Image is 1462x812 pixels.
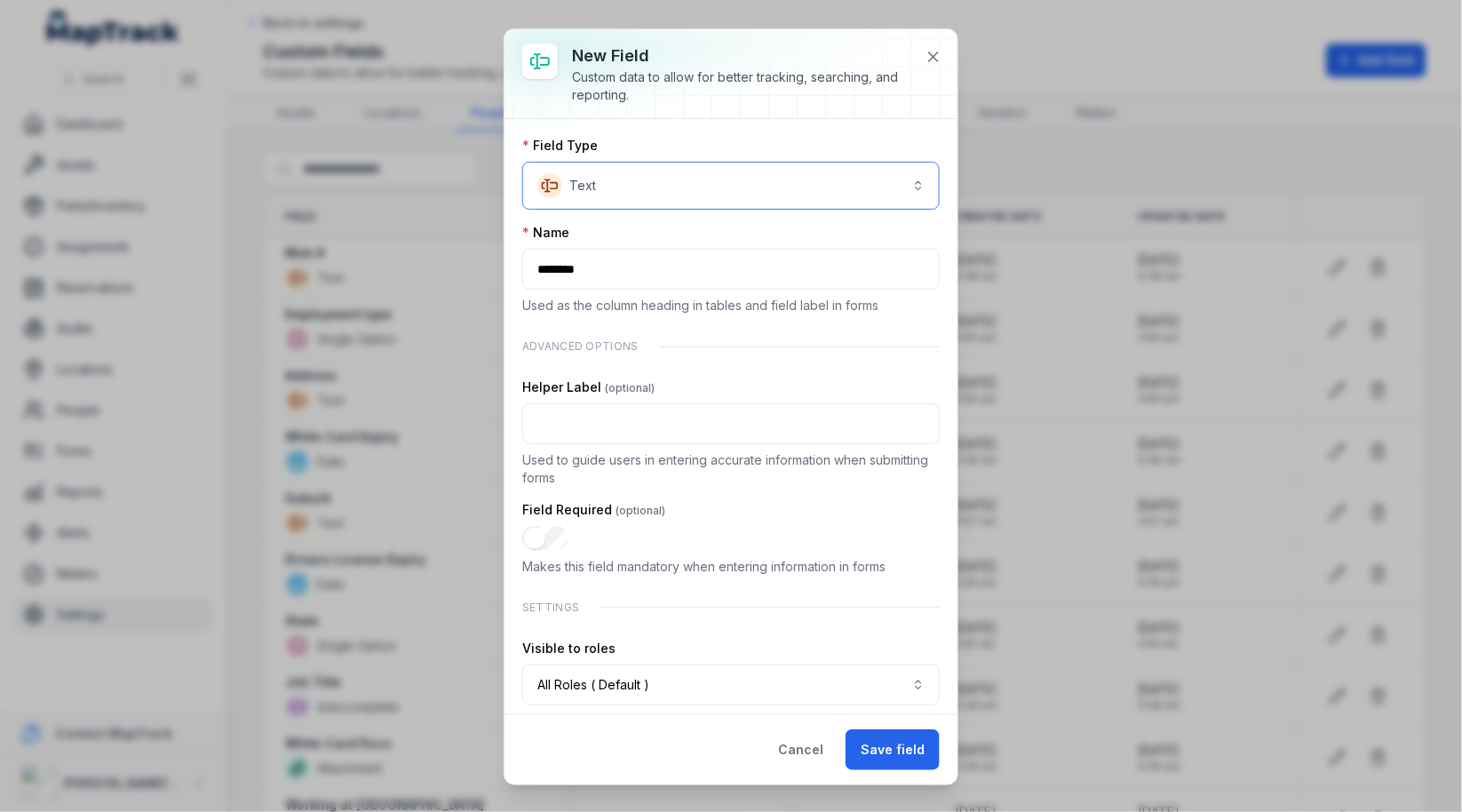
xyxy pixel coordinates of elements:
[572,68,911,104] div: Custom data to allow for better tracking, searching, and reporting.
[522,378,655,396] label: Helper Label
[846,729,940,770] button: Save field
[522,162,940,210] button: Text
[522,712,940,748] p: Select which roles can see this field. If no roles are selected, the field will be visible to all...
[522,137,598,155] label: Field Type
[763,729,838,770] button: Cancel
[522,403,940,444] input: :r6b:-form-item-label
[522,590,940,625] div: Settings
[522,224,569,242] label: Name
[522,329,940,364] div: Advanced Options
[572,44,911,68] h3: New field
[522,665,940,705] button: All Roles ( Default )
[522,249,940,290] input: :r69:-form-item-label
[522,297,940,314] p: Used as the column heading in tables and field label in forms
[522,558,940,576] p: Makes this field mandatory when entering information in forms
[522,501,665,519] label: Field Required
[522,451,940,487] p: Used to guide users in entering accurate information when submitting forms
[522,640,616,657] label: Visible to roles
[522,526,568,551] input: :r6c:-form-item-label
